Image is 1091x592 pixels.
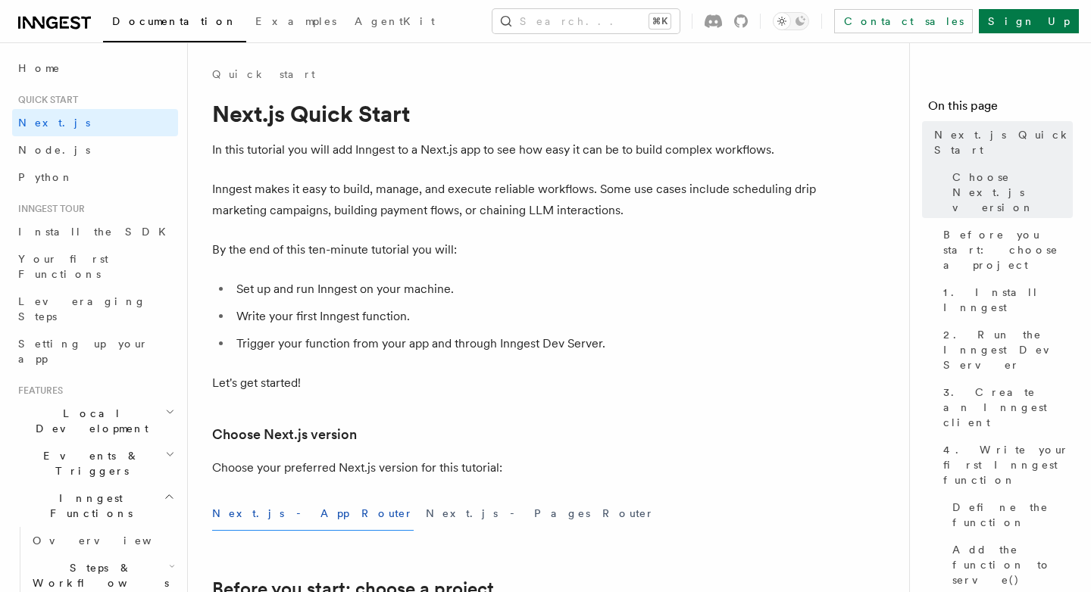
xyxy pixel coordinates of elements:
[212,457,818,478] p: Choose your preferred Next.js version for this tutorial:
[943,285,1073,315] span: 1. Install Inngest
[18,338,148,365] span: Setting up your app
[212,100,818,127] h1: Next.js Quick Start
[345,5,444,41] a: AgentKit
[12,491,164,521] span: Inngest Functions
[12,485,178,527] button: Inngest Functions
[12,400,178,442] button: Local Development
[18,226,175,238] span: Install the SDK
[355,15,435,27] span: AgentKit
[928,97,1073,121] h4: On this page
[212,239,818,260] p: By the end of this ten-minute tutorial you will:
[18,295,146,322] span: Leveraging Steps
[937,436,1073,494] a: 4. Write your first Inngest function
[232,279,818,300] li: Set up and run Inngest on your machine.
[928,121,1073,164] a: Next.js Quick Start
[12,136,178,164] a: Node.js
[18,61,61,76] span: Home
[12,55,178,82] a: Home
[979,9,1079,33] a: Sign Up
[27,560,169,590] span: Steps & Workflows
[12,218,178,245] a: Install the SDK
[952,170,1073,215] span: Choose Next.js version
[232,306,818,327] li: Write your first Inngest function.
[212,497,414,531] button: Next.js - App Router
[952,500,1073,530] span: Define the function
[943,327,1073,372] span: 2. Run the Inngest Dev Server
[18,171,73,183] span: Python
[103,5,246,42] a: Documentation
[649,14,671,29] kbd: ⌘K
[426,497,655,531] button: Next.js - Pages Router
[255,15,336,27] span: Examples
[12,406,165,436] span: Local Development
[12,164,178,191] a: Python
[492,9,680,33] button: Search...⌘K
[212,139,818,160] p: In this tutorial you will add Inngest to a Next.js app to see how easy it can be to build complex...
[12,448,165,478] span: Events & Triggers
[112,15,237,27] span: Documentation
[12,245,178,288] a: Your first Functions
[937,379,1073,436] a: 3. Create an Inngest client
[937,321,1073,379] a: 2. Run the Inngest Dev Server
[943,442,1073,488] span: 4. Write your first Inngest function
[18,117,90,129] span: Next.js
[946,494,1073,536] a: Define the function
[18,253,108,280] span: Your first Functions
[12,442,178,485] button: Events & Triggers
[946,164,1073,221] a: Choose Next.js version
[937,221,1073,279] a: Before you start: choose a project
[18,144,90,156] span: Node.js
[232,333,818,354] li: Trigger your function from your app and through Inngest Dev Server.
[12,330,178,372] a: Setting up your app
[12,94,78,106] span: Quick start
[33,534,189,547] span: Overview
[212,67,315,82] a: Quick start
[934,127,1073,157] span: Next.js Quick Start
[773,12,809,30] button: Toggle dark mode
[834,9,973,33] a: Contact sales
[246,5,345,41] a: Examples
[12,109,178,136] a: Next.js
[212,372,818,394] p: Let's get started!
[212,424,357,445] a: Choose Next.js version
[937,279,1073,321] a: 1. Install Inngest
[12,288,178,330] a: Leveraging Steps
[943,227,1073,273] span: Before you start: choose a project
[212,179,818,221] p: Inngest makes it easy to build, manage, and execute reliable workflows. Some use cases include sc...
[12,203,85,215] span: Inngest tour
[27,527,178,554] a: Overview
[952,542,1073,587] span: Add the function to serve()
[943,385,1073,430] span: 3. Create an Inngest client
[12,385,63,397] span: Features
